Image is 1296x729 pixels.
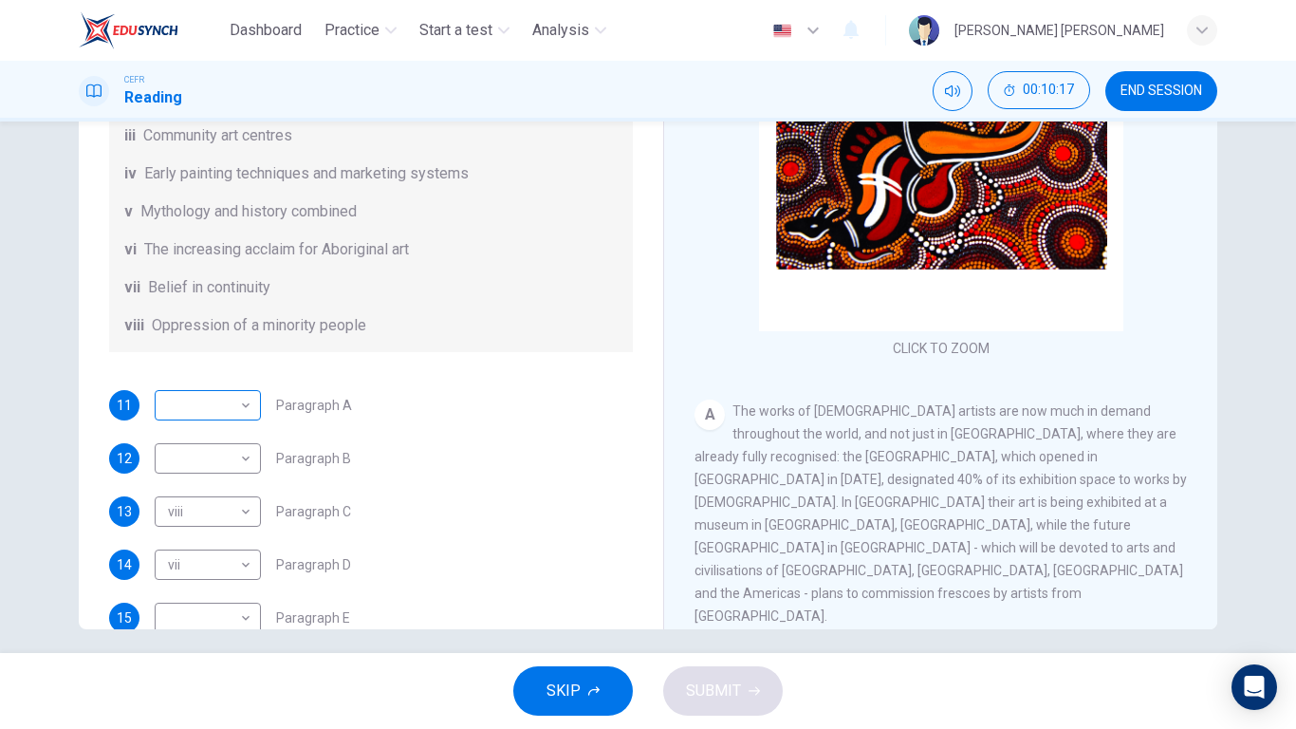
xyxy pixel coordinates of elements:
[525,13,614,47] button: Analysis
[412,13,517,47] button: Start a test
[124,162,137,185] span: iv
[694,400,725,430] div: A
[155,485,254,539] div: viii
[124,124,136,147] span: iii
[419,19,492,42] span: Start a test
[152,314,366,337] span: Oppression of a minority people
[1023,83,1074,98] span: 00:10:17
[79,11,222,49] a: EduSynch logo
[124,238,137,261] span: vi
[1231,664,1277,710] div: Open Intercom Messenger
[148,276,270,299] span: Belief in continuity
[144,238,409,261] span: The increasing acclaim for Aboriginal art
[143,124,292,147] span: Community art centres
[144,162,469,185] span: Early painting techniques and marketing systems
[276,452,351,465] span: Paragraph B
[988,71,1090,109] button: 00:10:17
[1120,84,1202,99] span: END SESSION
[276,399,352,412] span: Paragraph A
[140,200,357,223] span: Mythology and history combined
[222,13,309,47] button: Dashboard
[124,314,144,337] span: viii
[909,15,939,46] img: Profile picture
[324,19,380,42] span: Practice
[770,24,794,38] img: en
[155,538,254,592] div: vii
[124,200,133,223] span: v
[124,86,182,109] h1: Reading
[117,505,132,518] span: 13
[276,611,350,625] span: Paragraph E
[1105,71,1217,111] button: END SESSION
[513,666,633,716] button: SKIP
[954,19,1164,42] div: [PERSON_NAME] [PERSON_NAME]
[276,505,351,518] span: Paragraph C
[317,13,404,47] button: Practice
[117,399,132,412] span: 11
[933,71,972,111] div: Mute
[117,558,132,571] span: 14
[124,276,140,299] span: vii
[117,611,132,625] span: 15
[532,19,589,42] span: Analysis
[230,19,302,42] span: Dashboard
[79,11,178,49] img: EduSynch logo
[694,403,1187,624] span: The works of [DEMOGRAPHIC_DATA] artists are now much in demand throughout the world, and not just...
[124,73,144,86] span: CEFR
[276,558,351,571] span: Paragraph D
[117,452,132,465] span: 12
[988,71,1090,111] div: Hide
[546,678,581,704] span: SKIP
